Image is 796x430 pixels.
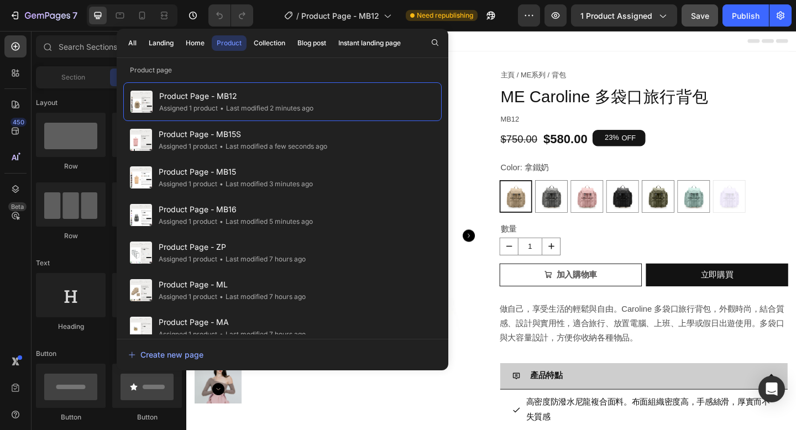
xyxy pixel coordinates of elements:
div: Row [36,231,106,241]
span: • [219,180,223,188]
button: Save [682,4,718,27]
button: Carousel Back Arrow [28,49,41,62]
span: 1 product assigned [580,10,652,22]
span: Product Page - MB12 [159,90,313,103]
div: All [128,38,137,48]
span: Text [36,258,50,268]
div: Last modified 2 minutes ago [218,103,313,114]
span: • [219,292,223,301]
div: Last modified 7 hours ago [217,291,306,302]
span: Product Page - MA [159,316,306,329]
span: Save [691,11,709,20]
button: Carousel Next Arrow [301,216,314,229]
p: 高密度防潑水尼龍複合面料。布面組織密度高，手感絲滑，厚實而不失質感 [369,396,639,428]
span: Need republishing [417,11,473,20]
div: 23% [454,110,472,122]
button: Create new page [128,344,437,366]
div: Home [186,38,205,48]
div: Heading [36,322,106,332]
div: Last modified 3 minutes ago [217,179,313,190]
div: Assigned 1 product [159,216,217,227]
button: 加入購物車 [341,253,495,278]
div: Product [217,38,242,48]
button: Carousel Next Arrow [28,383,41,396]
button: Blog post [292,35,331,51]
span: • [219,330,223,338]
div: Instant landing page [338,38,401,48]
button: Publish [722,4,769,27]
button: Collection [249,35,290,51]
div: Open Intercom Messenger [758,376,785,402]
div: 立即購買 [559,258,595,274]
div: Button [36,412,106,422]
button: Home [181,35,210,51]
div: Last modified 5 minutes ago [217,216,313,227]
span: Layout [36,98,57,108]
span: • [220,104,224,112]
div: Blog post [297,38,326,48]
div: OFF [472,110,490,123]
div: Assigned 1 product [159,291,217,302]
span: Product Page - MB16 [159,203,313,216]
div: Last modified 7 hours ago [217,254,306,265]
div: Undo/Redo [208,4,253,27]
span: Section [61,72,85,82]
p: 產品特點 [374,368,409,384]
div: Create new page [128,349,203,360]
button: 1 product assigned [571,4,677,27]
a: 主頁 / ME系列 / 背包 [342,44,412,53]
input: Search Sections & Elements [36,35,182,57]
div: Publish [732,10,760,22]
button: All [123,35,142,51]
span: Product Page - MB15 [159,165,313,179]
button: Instant landing page [333,35,406,51]
div: Assigned 1 product [159,254,217,265]
div: Button [112,412,182,422]
div: $750.00 [341,109,383,126]
p: MB12 [342,90,653,103]
span: / [296,10,299,22]
div: Last modified 7 hours ago [217,329,306,340]
span: 做自己，享受生活的輕鬆與自由。Caroline 多袋口旅行背包，外觀時尚，結合質感、設計與實用性，適合旅行、放置電腦、上班、上學或假日出遊使用。多袋口與大容量設計，方便你收納各種物品。 [341,298,650,339]
button: 7 [4,4,82,27]
div: Last modified a few seconds ago [217,141,327,152]
iframe: Design area [186,31,796,430]
span: • [219,217,223,226]
div: Beta [8,202,27,211]
button: 立即購買 [500,253,654,278]
div: Landing [149,38,174,48]
button: Product [212,35,247,51]
p: 7 [72,9,77,22]
div: Assigned 1 product [159,103,218,114]
legend: Color: 拿鐵奶 [341,140,395,158]
div: Text Block [112,322,182,332]
button: increment [387,226,406,244]
span: Product Page - MB12 [301,10,379,22]
div: Collection [254,38,285,48]
div: Assigned 1 product [159,179,217,190]
button: Landing [144,35,179,51]
input: quantity [360,226,387,244]
button: decrement [341,226,360,244]
span: Product Page - ZP [159,240,306,254]
div: Row [112,161,182,171]
div: Row [36,161,106,171]
div: 450 [11,118,27,127]
div: $580.00 [387,108,437,127]
div: Row [112,231,182,241]
span: • [219,255,223,263]
span: Product Page - MB15S [159,128,327,141]
div: Assigned 1 product [159,141,217,152]
p: 數量 [342,208,653,224]
span: Product Page - ML [159,278,306,291]
div: 加入購物車 [402,258,447,274]
span: • [219,142,223,150]
h1: ME Caroline 多袋口旅行背包 [341,60,654,85]
div: Assigned 1 product [159,329,217,340]
span: Button [36,349,56,359]
p: Product page [117,65,448,76]
img: MB12 拿鐵奶.jpg__PID:3305a12b-4bb4-491d-b3bf-e6f9164c7ef7 [65,40,323,405]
